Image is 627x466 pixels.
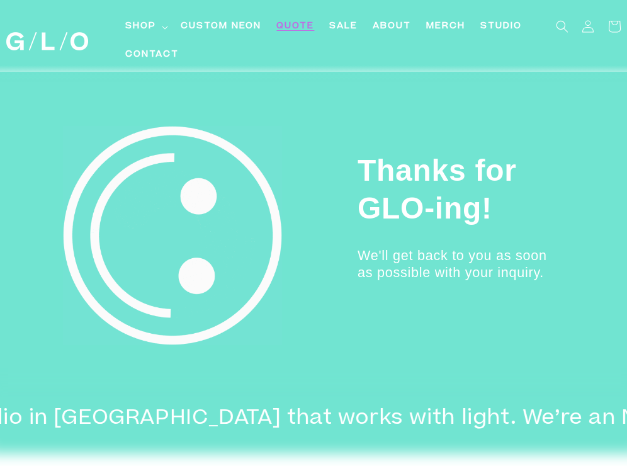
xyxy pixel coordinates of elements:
[426,20,465,33] span: Merch
[125,48,179,62] span: Contact
[173,13,269,41] a: Custom Neon
[125,20,156,33] span: Shop
[6,32,88,50] img: GLO Studio
[118,41,186,69] a: Contact
[1,27,93,55] a: GLO Studio
[322,13,365,41] a: SALE
[419,13,473,41] a: Merch
[473,13,529,41] a: Studio
[358,154,517,225] strong: Thanks for GLO-ing!
[276,20,314,33] span: Quote
[329,20,358,33] span: SALE
[365,13,419,41] a: About
[564,406,627,466] iframe: Chat Widget
[480,20,522,33] span: Studio
[373,20,411,33] span: About
[269,13,322,41] a: Quote
[181,20,261,33] span: Custom Neon
[358,247,551,281] h3: We'll get back to you as soon as possible with your inquiry.
[548,13,576,40] summary: Search
[118,13,173,41] summary: Shop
